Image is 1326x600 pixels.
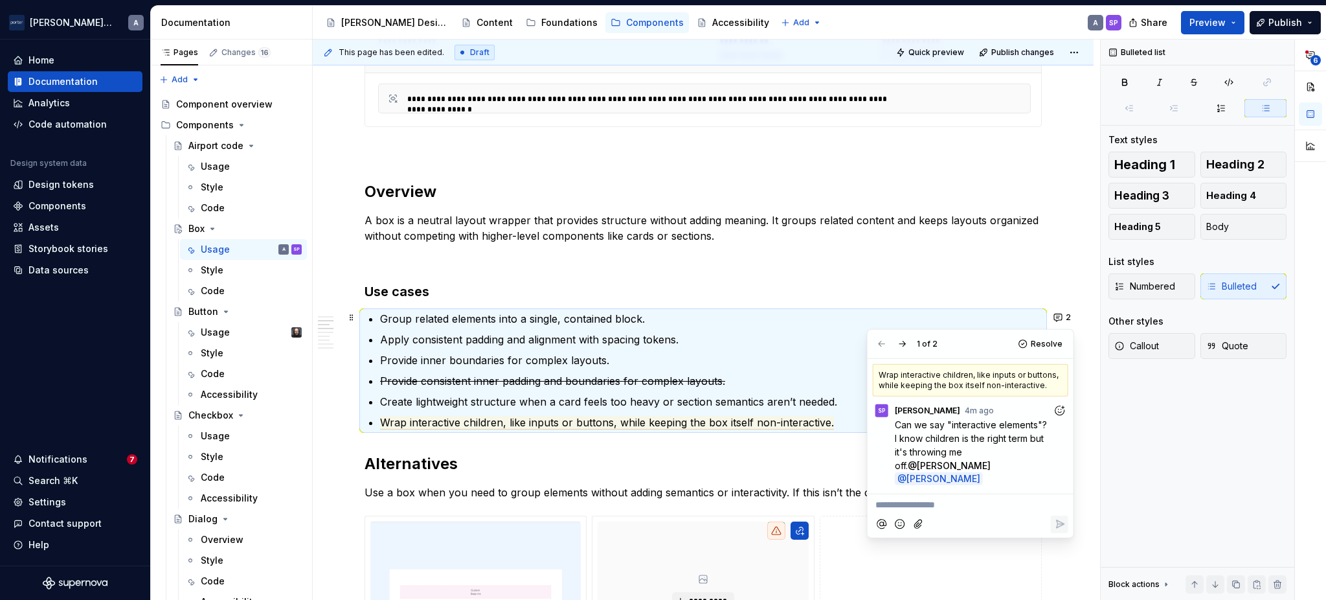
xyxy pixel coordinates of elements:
[1114,220,1161,233] span: Heading 5
[201,367,225,380] div: Code
[1108,579,1160,590] div: Block actions
[712,16,769,29] div: Accessibility
[201,471,225,484] div: Code
[917,339,938,349] div: 1 of 2
[1310,55,1321,65] span: 6
[155,115,307,135] div: Components
[380,332,1042,347] p: Apply consistent padding and alignment with spacing tokens.
[1206,220,1229,233] span: Body
[691,12,774,33] a: Accessibility
[28,118,107,131] div: Code automation
[201,243,230,256] div: Usage
[180,571,307,592] a: Code
[180,446,307,467] a: Style
[43,577,107,590] svg: Supernova Logo
[1114,158,1175,171] span: Heading 1
[991,47,1054,58] span: Publish changes
[28,178,94,191] div: Design tokens
[910,515,927,533] button: Attach files
[1108,214,1195,240] button: Heading 5
[917,459,991,470] span: [PERSON_NAME]
[291,327,302,338] img: Teunis Vorsteveld
[605,12,689,33] a: Components
[1050,308,1077,327] button: 2
[201,284,225,297] div: Code
[28,200,86,213] div: Components
[176,119,234,132] div: Components
[1206,340,1248,352] span: Quote
[180,426,307,446] a: Usage
[3,8,148,36] button: [PERSON_NAME] AirlinesA
[895,472,983,485] span: @
[201,492,258,505] div: Accessibility
[188,513,218,525] div: Dialog
[8,196,142,216] a: Components
[339,47,444,58] span: This page has been edited.
[895,419,1050,470] span: Can we say "interactive elements"? I know children is the right term but it's throwing me off.
[1189,16,1226,29] span: Preview
[873,364,1068,397] div: Wrap interactive children, like inputs or buttons, while keeping the box itself non-interactive.
[380,375,725,387] s: Provide consistent inner padding and boundaries for complex layouts.
[908,459,991,470] span: @
[8,238,142,259] a: Storybook stories
[8,260,142,281] a: Data sources
[1108,255,1154,268] div: List styles
[168,135,307,156] a: Airport code
[201,533,243,546] div: Overview
[8,449,142,470] button: Notifications7
[1206,189,1256,202] span: Heading 4
[1200,333,1287,359] button: Quote
[477,16,513,29] div: Content
[168,218,307,239] a: Box
[28,453,87,466] div: Notifications
[201,326,230,339] div: Usage
[1200,152,1287,178] button: Heading 2
[895,405,960,415] span: [PERSON_NAME]
[1114,280,1175,293] span: Numbered
[155,94,307,115] a: Component overview
[28,221,59,234] div: Assets
[201,554,223,567] div: Style
[28,474,78,487] div: Search ⌘K
[180,156,307,177] a: Usage
[30,16,113,29] div: [PERSON_NAME] Airlines
[28,496,66,509] div: Settings
[201,160,230,173] div: Usage
[1250,11,1321,34] button: Publish
[28,538,49,551] div: Help
[1114,340,1159,352] span: Callout
[1108,333,1195,359] button: Callout
[201,450,223,463] div: Style
[180,550,307,571] a: Style
[1108,183,1195,209] button: Heading 3
[1268,16,1302,29] span: Publish
[180,281,307,301] a: Code
[1122,11,1176,34] button: Share
[28,75,98,88] div: Documentation
[1114,189,1169,202] span: Heading 3
[155,71,204,89] button: Add
[873,515,890,533] button: Mention someone
[180,363,307,384] a: Code
[320,10,774,36] div: Page tree
[201,202,225,214] div: Code
[975,43,1060,62] button: Publish changes
[1108,133,1158,146] div: Text styles
[470,47,489,58] span: Draft
[9,15,25,30] img: f0306bc8-3074-41fb-b11c-7d2e8671d5eb.png
[201,347,223,360] div: Style
[380,394,1042,410] p: Create lightweight structure when a card feels too heavy or section semantics aren’t needed.
[8,174,142,195] a: Design tokens
[8,217,142,238] a: Assets
[878,406,885,416] div: SP
[8,470,142,491] button: Search ⌘K
[8,513,142,534] button: Contact support
[793,17,809,28] span: Add
[1141,16,1167,29] span: Share
[188,409,233,422] div: Checkbox
[365,213,1042,244] p: A box is a neutral layout wrapper that provides structure without adding meaning. It groups relat...
[1051,402,1068,419] button: Add reaction
[201,388,258,401] div: Accessibility
[1200,214,1287,240] button: Body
